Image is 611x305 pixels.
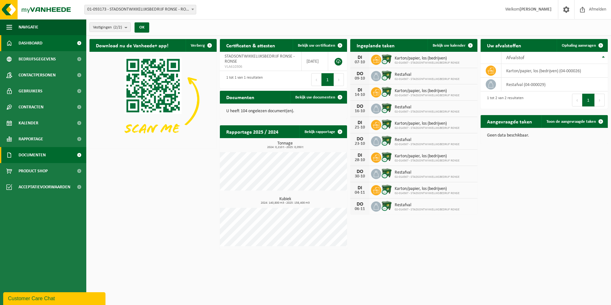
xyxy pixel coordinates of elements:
[19,179,70,195] span: Acceptatievoorwaarden
[381,119,392,130] img: WB-1100-CU
[501,64,608,78] td: karton/papier, los (bedrijven) (04-000026)
[353,158,366,162] div: 28-10
[381,103,392,113] img: WB-1100-CU
[93,23,122,32] span: Vestigingen
[89,22,131,32] button: Vestigingen(2/2)
[353,174,366,179] div: 30-10
[19,19,38,35] span: Navigatie
[353,109,366,113] div: 16-10
[19,115,38,131] span: Kalender
[395,105,460,110] span: Restafval
[428,39,477,52] a: Bekijk uw kalender
[223,197,347,205] h3: Kubiek
[299,125,346,138] a: Bekijk rapportage
[572,94,582,106] button: Previous
[353,88,366,93] div: DI
[191,43,205,48] span: Verberg
[85,5,196,14] span: 01-093173 - STADSONTWIKKELIJKSBEDRIJF RONSE - RONSE
[395,186,460,192] span: Karton/papier, los (bedrijven)
[395,121,460,126] span: Karton/papier, los (bedrijven)
[484,93,523,107] div: 1 tot 2 van 2 resultaten
[395,89,460,94] span: Karton/papier, los (bedrijven)
[295,95,335,99] span: Bekijk uw documenten
[395,192,460,195] span: 02-014567 - STADSONTWIKKELIJKSBEDRIJF RONSE
[223,73,263,87] div: 1 tot 1 van 1 resultaten
[381,86,392,97] img: WB-1100-CU
[84,5,196,14] span: 01-093173 - STADSONTWIKKELIJKSBEDRIJF RONSE - RONSE
[353,120,366,125] div: DI
[353,137,366,142] div: DO
[89,39,175,51] h2: Download nu de Vanheede+ app!
[19,51,56,67] span: Bedrijfsgegevens
[353,60,366,65] div: 07-10
[395,154,460,159] span: Karton/papier, los (bedrijven)
[395,56,460,61] span: Karton/papier, los (bedrijven)
[223,201,347,205] span: 2024: 140,800 m3 - 2025: 158,400 m3
[395,77,460,81] span: 02-014567 - STADSONTWIKKELIJKSBEDRIJF RONSE
[595,94,605,106] button: Next
[353,55,366,60] div: DI
[19,67,56,83] span: Contactpersonen
[395,72,460,77] span: Restafval
[395,110,460,114] span: 02-014567 - STADSONTWIKKELIJKSBEDRIJF RONSE
[506,55,524,60] span: Afvalstof
[353,191,366,195] div: 04-11
[19,147,46,163] span: Documenten
[395,143,460,146] span: 02-014567 - STADSONTWIKKELIJKSBEDRIJF RONSE
[334,73,344,86] button: Next
[481,39,528,51] h2: Uw afvalstoffen
[381,54,392,65] img: WB-1100-CU
[298,43,335,48] span: Bekijk uw certificaten
[381,135,392,146] img: WB-1100-CU
[353,76,366,81] div: 09-10
[186,39,216,52] button: Verberg
[302,52,328,71] td: [DATE]
[3,291,107,305] iframe: chat widget
[582,94,595,106] button: 1
[19,99,43,115] span: Contracten
[290,91,346,104] a: Bekijk uw documenten
[381,168,392,179] img: WB-1100-CU
[353,185,366,191] div: DI
[353,104,366,109] div: DO
[353,71,366,76] div: DO
[226,109,341,113] p: U heeft 104 ongelezen document(en).
[321,73,334,86] button: 1
[395,61,460,65] span: 02-014567 - STADSONTWIKKELIJKSBEDRIJF RONSE
[293,39,346,52] a: Bekijk uw certificaten
[546,120,596,124] span: Toon de aangevraagde taken
[395,159,460,163] span: 02-014567 - STADSONTWIKKELIJKSBEDRIJF RONSE
[350,39,401,51] h2: Ingeplande taken
[220,39,282,51] h2: Certificaten & attesten
[353,153,366,158] div: DI
[381,200,392,211] img: WB-1100-CU
[223,141,347,149] h3: Tonnage
[395,94,460,98] span: 02-014567 - STADSONTWIKKELIJKSBEDRIJF RONSE
[487,133,601,138] p: Geen data beschikbaar.
[520,7,552,12] strong: [PERSON_NAME]
[381,152,392,162] img: WB-1100-CU
[225,64,297,69] span: VLA610306
[223,146,347,149] span: 2024: 0,210 t - 2025: 0,050 t
[19,163,48,179] span: Product Shop
[353,93,366,97] div: 14-10
[353,142,366,146] div: 23-10
[381,184,392,195] img: WB-1100-CU
[395,175,460,179] span: 02-014567 - STADSONTWIKKELIJKSBEDRIJF RONSE
[541,115,607,128] a: Toon de aangevraagde taken
[395,126,460,130] span: 02-014567 - STADSONTWIKKELIJKSBEDRIJF RONSE
[19,35,43,51] span: Dashboard
[395,170,460,175] span: Restafval
[113,25,122,29] count: (2/2)
[225,54,295,64] span: STADSONTWIKKELIJKSBEDRIJF RONSE - RONSE
[353,207,366,211] div: 06-11
[353,125,366,130] div: 21-10
[19,131,43,147] span: Rapportage
[353,202,366,207] div: DO
[395,203,460,208] span: Restafval
[381,70,392,81] img: WB-1100-CU
[89,52,217,147] img: Download de VHEPlus App
[481,115,538,128] h2: Aangevraagde taken
[501,78,608,91] td: restafval (04-000029)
